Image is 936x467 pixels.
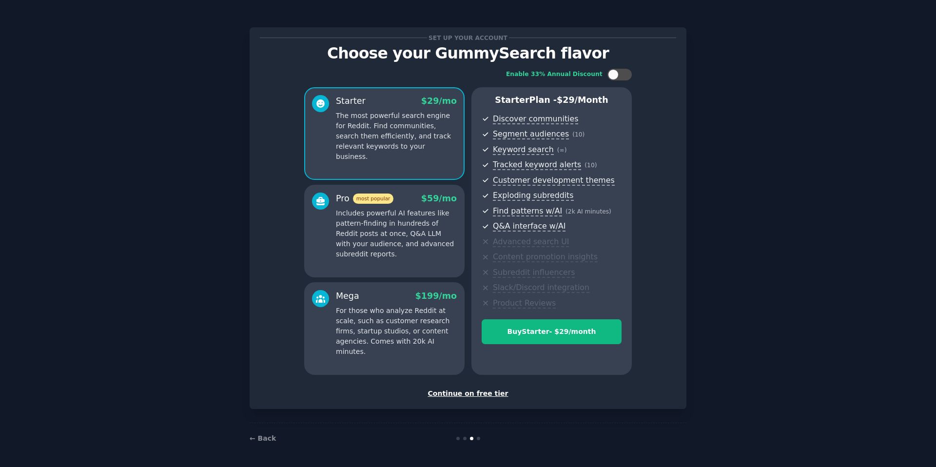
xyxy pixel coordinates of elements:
div: Pro [336,193,393,205]
span: Tracked keyword alerts [493,160,581,170]
span: Q&A interface w/AI [493,221,565,232]
p: The most powerful search engine for Reddit. Find communities, search them efficiently, and track ... [336,111,457,162]
div: Mega [336,290,359,302]
span: ( 2k AI minutes ) [565,208,611,215]
p: Includes powerful AI features like pattern-finding in hundreds of Reddit posts at once, Q&A LLM w... [336,208,457,259]
span: most popular [353,194,394,204]
span: Product Reviews [493,298,556,309]
button: BuyStarter- $29/month [482,319,622,344]
span: ( 10 ) [585,162,597,169]
span: $ 199 /mo [415,291,457,301]
span: Slack/Discord integration [493,283,589,293]
span: Content promotion insights [493,252,598,262]
p: Starter Plan - [482,94,622,106]
span: $ 59 /mo [421,194,457,203]
span: Subreddit influencers [493,268,575,278]
span: Find patterns w/AI [493,206,562,216]
a: ← Back [250,434,276,442]
div: Continue on free tier [260,389,676,399]
p: Choose your GummySearch flavor [260,45,676,62]
span: $ 29 /month [557,95,608,105]
div: Enable 33% Annual Discount [506,70,603,79]
span: Exploding subreddits [493,191,573,201]
div: Buy Starter - $ 29 /month [482,327,621,337]
span: ( 10 ) [572,131,585,138]
span: ( ∞ ) [557,147,567,154]
span: Discover communities [493,114,578,124]
span: $ 29 /mo [421,96,457,106]
span: Customer development themes [493,175,615,186]
span: Segment audiences [493,129,569,139]
span: Set up your account [427,33,509,43]
p: For those who analyze Reddit at scale, such as customer research firms, startup studios, or conte... [336,306,457,357]
span: Keyword search [493,145,554,155]
div: Starter [336,95,366,107]
span: Advanced search UI [493,237,569,247]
